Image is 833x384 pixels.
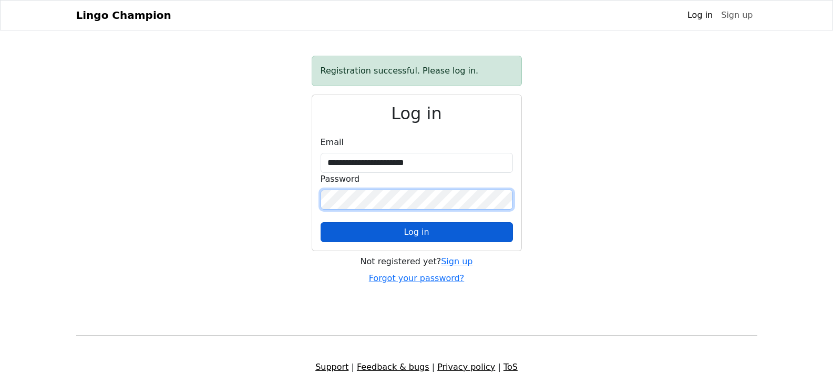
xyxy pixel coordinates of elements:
div: Registration successful. Please log in. [312,56,522,86]
span: Log in [404,227,429,237]
button: Log in [321,222,513,242]
a: Forgot your password? [369,273,465,283]
a: Privacy policy [437,362,495,372]
a: Support [315,362,348,372]
a: Lingo Champion [76,5,171,26]
a: Log in [683,5,717,26]
div: Not registered yet? [312,255,522,268]
h2: Log in [321,103,513,123]
div: | | | [70,361,764,373]
label: Password [321,173,360,185]
a: ToS [503,362,518,372]
label: Email [321,136,344,149]
a: Feedback & bugs [357,362,429,372]
a: Sign up [717,5,757,26]
a: Sign up [441,256,472,266]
